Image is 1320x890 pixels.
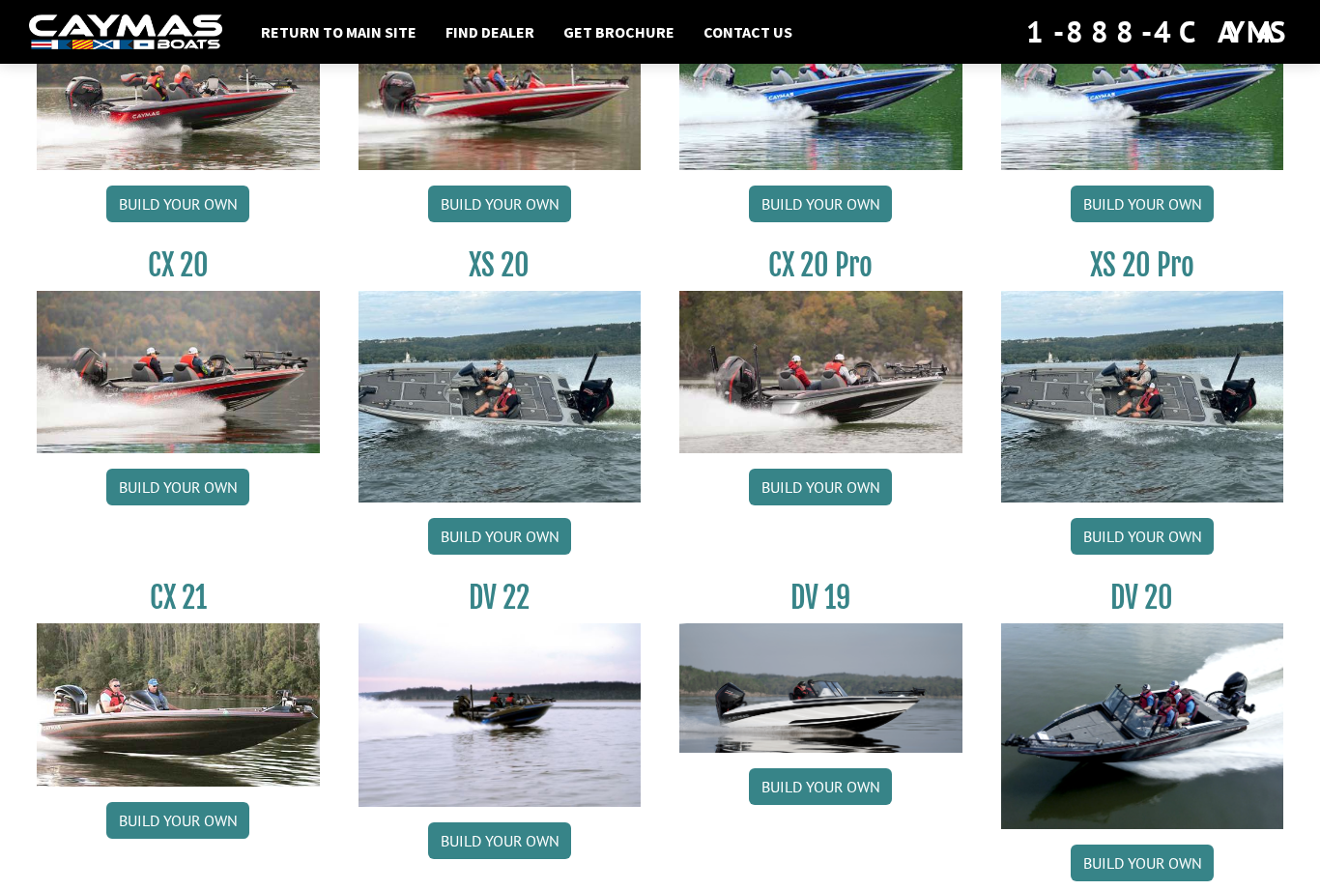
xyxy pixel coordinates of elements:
[679,291,962,453] img: CX-20Pro_thumbnail.jpg
[1001,623,1284,829] img: DV_20_from_website_for_caymas_connect.png
[37,247,320,283] h3: CX 20
[106,469,249,505] a: Build your own
[37,291,320,453] img: CX-20_thumbnail.jpg
[37,7,320,169] img: CX-18S_thumbnail.jpg
[1071,186,1214,222] a: Build your own
[37,623,320,786] img: CX21_thumb.jpg
[106,802,249,839] a: Build your own
[1026,11,1291,53] div: 1-888-4CAYMAS
[359,247,642,283] h3: XS 20
[679,580,962,616] h3: DV 19
[359,623,642,807] img: DV22_original_motor_cropped_for_caymas_connect.jpg
[359,580,642,616] h3: DV 22
[749,186,892,222] a: Build your own
[749,469,892,505] a: Build your own
[359,291,642,502] img: XS_20_resized.jpg
[1001,7,1284,169] img: CX19_thumbnail.jpg
[679,623,962,753] img: dv-19-ban_from_website_for_caymas_connect.png
[428,186,571,222] a: Build your own
[106,186,249,222] a: Build your own
[679,7,962,169] img: CX19_thumbnail.jpg
[694,19,802,44] a: Contact Us
[37,580,320,616] h3: CX 21
[359,7,642,169] img: CX-18SS_thumbnail.jpg
[679,247,962,283] h3: CX 20 Pro
[554,19,684,44] a: Get Brochure
[428,822,571,859] a: Build your own
[428,518,571,555] a: Build your own
[1071,845,1214,881] a: Build your own
[1071,518,1214,555] a: Build your own
[1001,291,1284,502] img: XS_20_resized.jpg
[749,768,892,805] a: Build your own
[1001,247,1284,283] h3: XS 20 Pro
[436,19,544,44] a: Find Dealer
[29,14,222,50] img: white-logo-c9c8dbefe5ff5ceceb0f0178aa75bf4bb51f6bca0971e226c86eb53dfe498488.png
[1001,580,1284,616] h3: DV 20
[251,19,426,44] a: Return to main site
